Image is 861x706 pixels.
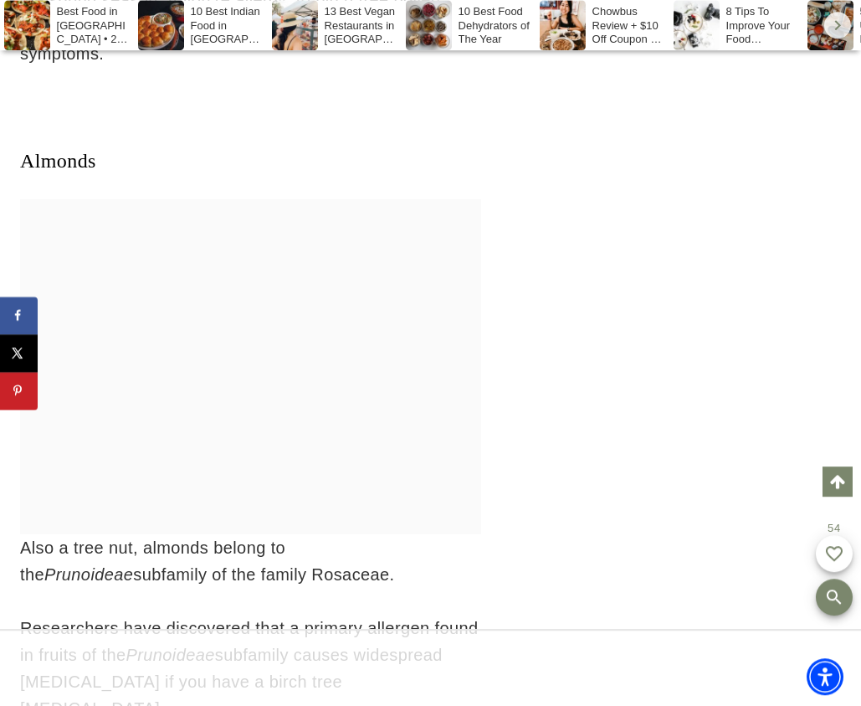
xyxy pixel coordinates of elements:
a: Scroll to top [823,466,853,497]
em: Prunoideae [44,565,133,584]
iframe: Advertisement [126,631,735,706]
span: Almonds [20,150,96,172]
div: Accessibility Menu [807,658,843,695]
p: Also a tree nut, almonds belong to the subfamily of the family Rosaceae. [20,534,481,588]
